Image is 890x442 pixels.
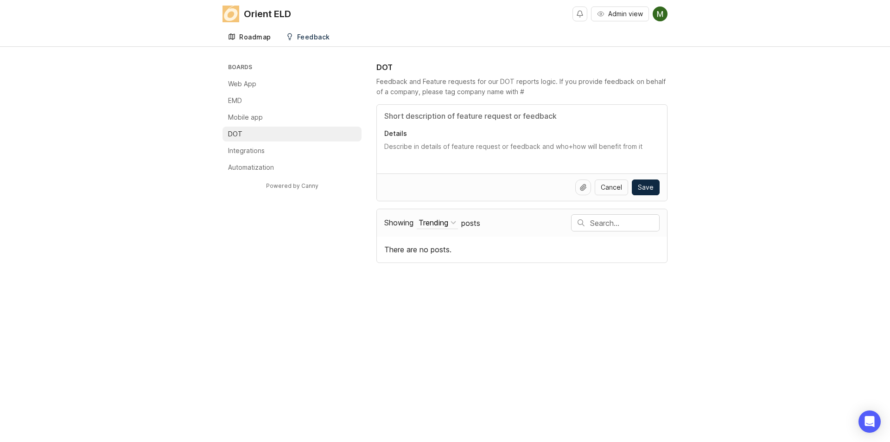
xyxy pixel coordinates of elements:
span: Admin view [608,9,643,19]
p: EMD [228,96,242,105]
a: Roadmap [222,28,277,47]
input: Title [384,110,660,122]
span: Save [638,183,654,192]
a: Powered by Canny [265,180,320,191]
div: Open Intercom Messenger [858,410,881,433]
a: Integrations [222,143,362,158]
p: Web App [228,79,256,89]
button: Admin view [591,6,649,21]
button: Notifications [572,6,587,21]
img: MGK ELD Technical Support [653,6,667,21]
textarea: Details [384,142,660,160]
span: Showing [384,218,413,227]
div: Feedback [297,34,330,40]
p: Details [384,129,660,138]
div: There are no posts. [377,237,667,263]
img: Orient ELD logo [222,6,239,22]
p: DOT [228,129,242,139]
div: Trending [419,218,448,228]
h3: Boards [226,62,362,75]
a: EMD [222,93,362,108]
a: Mobile app [222,110,362,125]
a: Automatization [222,160,362,175]
a: DOT [222,127,362,141]
input: Search… [590,218,659,228]
a: Feedback [280,28,336,47]
div: Feedback and Feature requests for our DOT reports logic. If you provide feedback on behalf of a c... [376,77,667,97]
button: Cancel [595,179,628,195]
button: Showing [417,217,458,229]
span: posts [461,218,480,228]
h1: DOT [376,62,393,73]
span: Cancel [601,183,622,192]
p: Integrations [228,146,265,155]
p: Automatization [228,163,274,172]
a: Web App [222,77,362,91]
button: Save [632,179,660,195]
div: Orient ELD [244,9,291,19]
div: Roadmap [239,34,271,40]
p: Mobile app [228,113,263,122]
